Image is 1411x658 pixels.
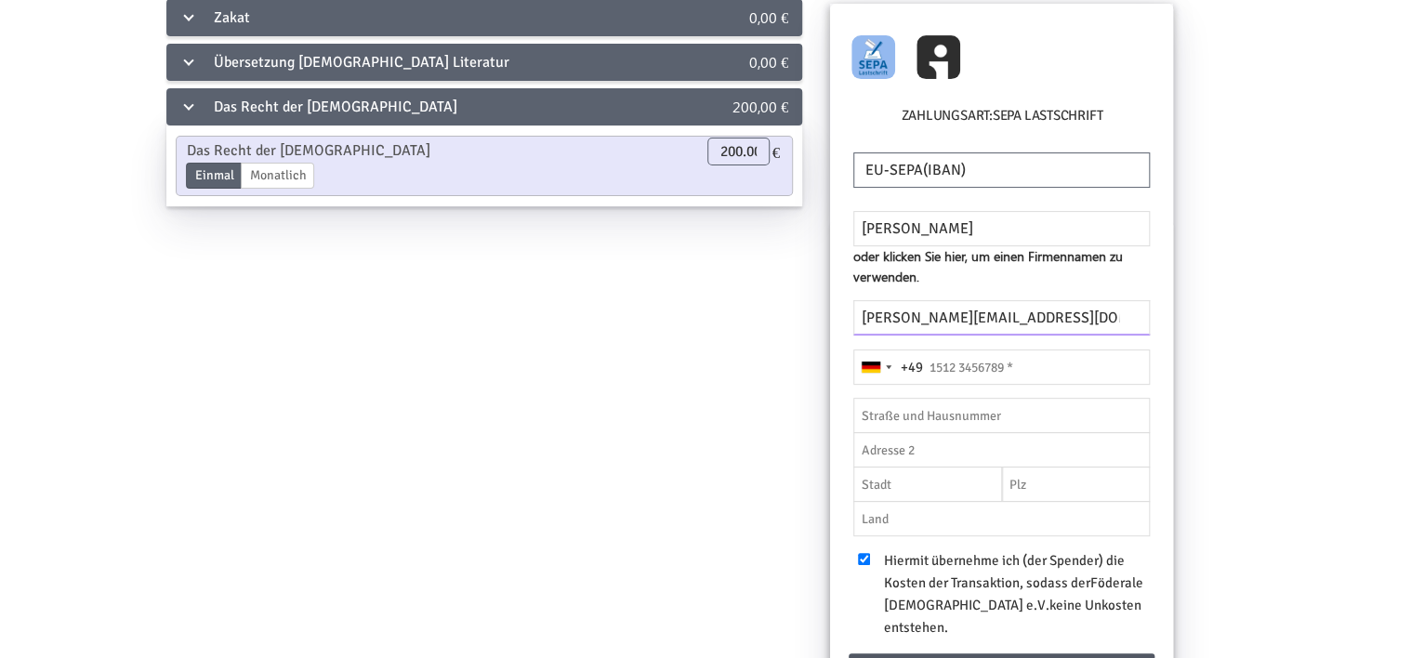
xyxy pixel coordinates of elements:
span: 200,00 € [732,97,788,116]
input: Name * [853,211,1151,246]
span: € [770,138,782,165]
div: Übersetzung [DEMOGRAPHIC_DATA] Literatur [166,44,682,81]
div: Das Recht der [DEMOGRAPHIC_DATA] [172,139,509,163]
input: Land [853,501,1151,536]
img: GOCARDLESS [851,35,895,79]
input: E-Mail * [853,300,1151,336]
span: Hiermit übernehme ich (der Spender) die Kosten der Transaktion, sodass der keine Unkosten entstehen. [884,552,1143,636]
h6: Zahlungsart: [849,105,1155,134]
label: Monatlich [241,163,314,189]
span: oder klicken Sie hier, um einen Firmennamen zu verwenden. [853,246,1151,286]
label: SEPA Lastschrift [993,105,1102,126]
span: 0,00 € [749,52,788,72]
input: Plz [1002,467,1151,502]
input: Stadt [853,467,1002,502]
div: Das Recht der [DEMOGRAPHIC_DATA] [166,88,682,125]
button: Selected country [854,350,923,384]
input: Adresse 2 [853,432,1151,467]
img: GC_InstantBankPay [916,35,960,79]
input: 1512 3456789 * [853,349,1151,385]
input: Straße und Hausnummer [853,398,1151,433]
div: +49 [901,357,923,378]
label: Einmal [186,163,242,189]
span: 0,00 € [749,7,788,27]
